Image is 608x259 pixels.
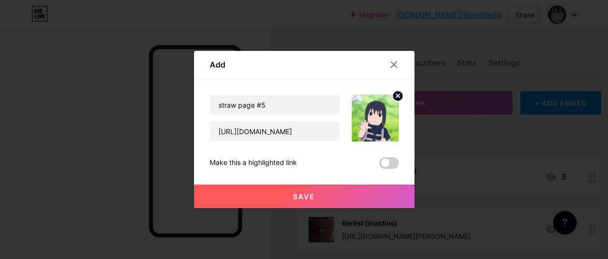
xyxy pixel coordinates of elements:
span: Save [293,192,315,201]
div: Add [210,59,225,71]
input: URL [210,121,340,141]
button: Save [194,185,414,208]
div: Make this a highlighted link [210,157,297,169]
img: link_thumbnail [352,94,399,141]
input: Title [210,95,340,115]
